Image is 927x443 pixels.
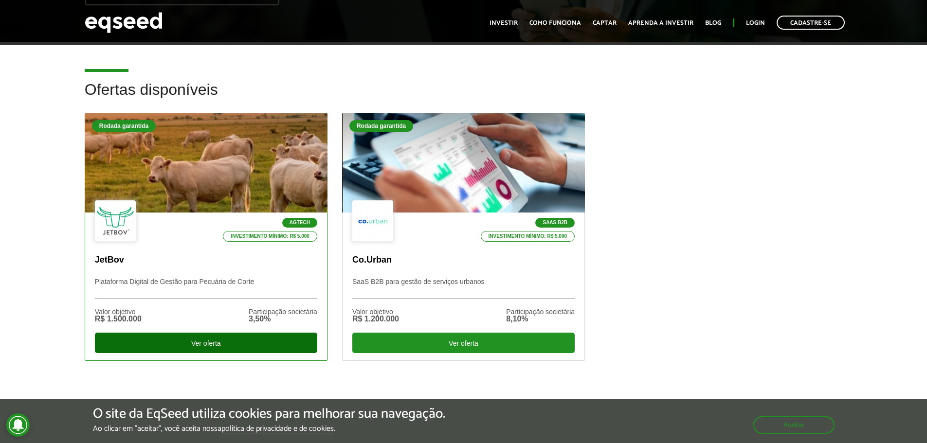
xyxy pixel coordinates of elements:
a: Rodada garantida Agtech Investimento mínimo: R$ 5.000 JetBov Plataforma Digital de Gestão para Pe... [85,113,327,361]
button: Aceitar [753,416,835,434]
div: Participação societária [506,308,575,315]
div: R$ 1.500.000 [95,315,142,323]
img: EqSeed [85,10,163,35]
p: SaaS B2B [535,218,575,228]
a: Investir [490,20,518,26]
p: Agtech [282,218,317,228]
div: Valor objetivo [95,308,142,315]
div: Rodada garantida [349,120,413,132]
p: SaaS B2B para gestão de serviços urbanos [352,278,575,299]
p: Investimento mínimo: R$ 5.000 [223,231,317,242]
p: Plataforma Digital de Gestão para Pecuária de Corte [95,278,317,299]
div: 8,10% [506,315,575,323]
div: Valor objetivo [352,308,399,315]
div: R$ 1.200.000 [352,315,399,323]
p: JetBov [95,255,317,266]
a: Cadastre-se [777,16,845,30]
a: política de privacidade e de cookies [221,425,334,433]
h5: O site da EqSeed utiliza cookies para melhorar sua navegação. [93,407,445,422]
a: Captar [593,20,617,26]
p: Co.Urban [352,255,575,266]
div: Ver oferta [95,333,317,353]
div: Participação societária [249,308,317,315]
div: 3,50% [249,315,317,323]
p: Ao clicar em "aceitar", você aceita nossa . [93,424,445,433]
a: Rodada garantida SaaS B2B Investimento mínimo: R$ 5.000 Co.Urban SaaS B2B para gestão de serviços... [342,113,585,361]
a: Blog [705,20,721,26]
h2: Ofertas disponíveis [85,81,843,113]
a: Como funciona [529,20,581,26]
div: Rodada garantida [92,120,156,132]
a: Aprenda a investir [628,20,693,26]
p: Investimento mínimo: R$ 5.000 [481,231,575,242]
a: Login [746,20,765,26]
div: Ver oferta [352,333,575,353]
